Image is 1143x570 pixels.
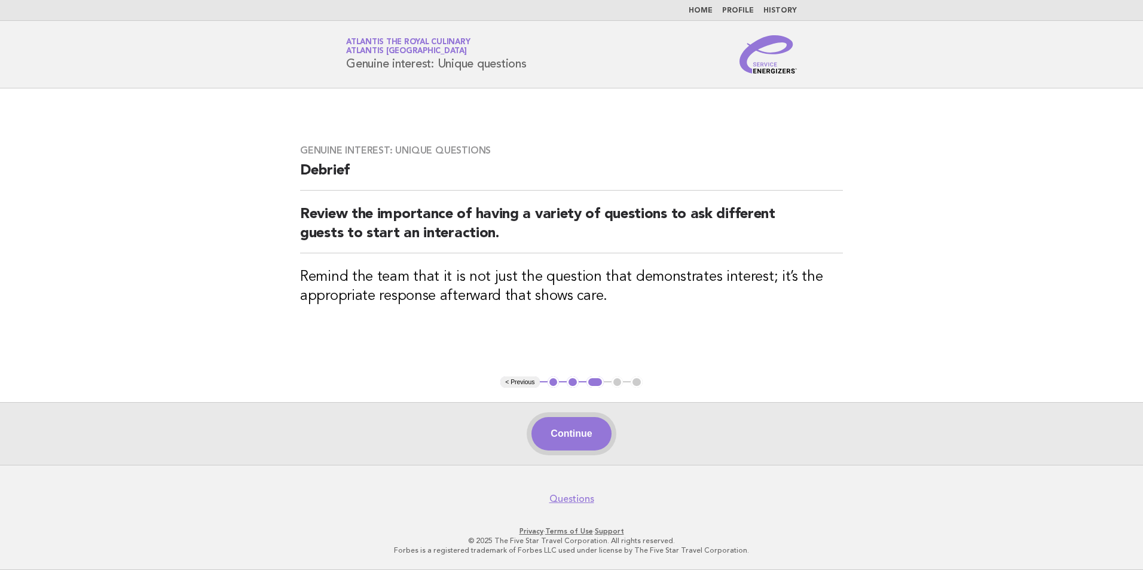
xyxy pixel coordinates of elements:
[595,527,624,535] a: Support
[586,376,604,388] button: 3
[500,376,539,388] button: < Previous
[689,7,713,14] a: Home
[300,268,843,306] h3: Remind the team that it is not just the question that demonstrates interest; it’s the appropriate...
[206,526,937,536] p: · ·
[346,48,467,56] span: Atlantis [GEOGRAPHIC_DATA]
[531,417,611,451] button: Continue
[548,376,560,388] button: 1
[300,145,843,157] h3: Genuine interest: Unique questions
[346,38,470,55] a: Atlantis the Royal CulinaryAtlantis [GEOGRAPHIC_DATA]
[206,536,937,546] p: © 2025 The Five Star Travel Corporation. All rights reserved.
[739,35,797,73] img: Service Energizers
[300,161,843,191] h2: Debrief
[300,205,843,253] h2: Review the importance of having a variety of questions to ask different guests to start an intera...
[206,546,937,555] p: Forbes is a registered trademark of Forbes LLC used under license by The Five Star Travel Corpora...
[722,7,754,14] a: Profile
[545,527,593,535] a: Terms of Use
[346,39,527,70] h1: Genuine interest: Unique questions
[567,376,579,388] button: 2
[763,7,797,14] a: History
[549,493,594,505] a: Questions
[519,527,543,535] a: Privacy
